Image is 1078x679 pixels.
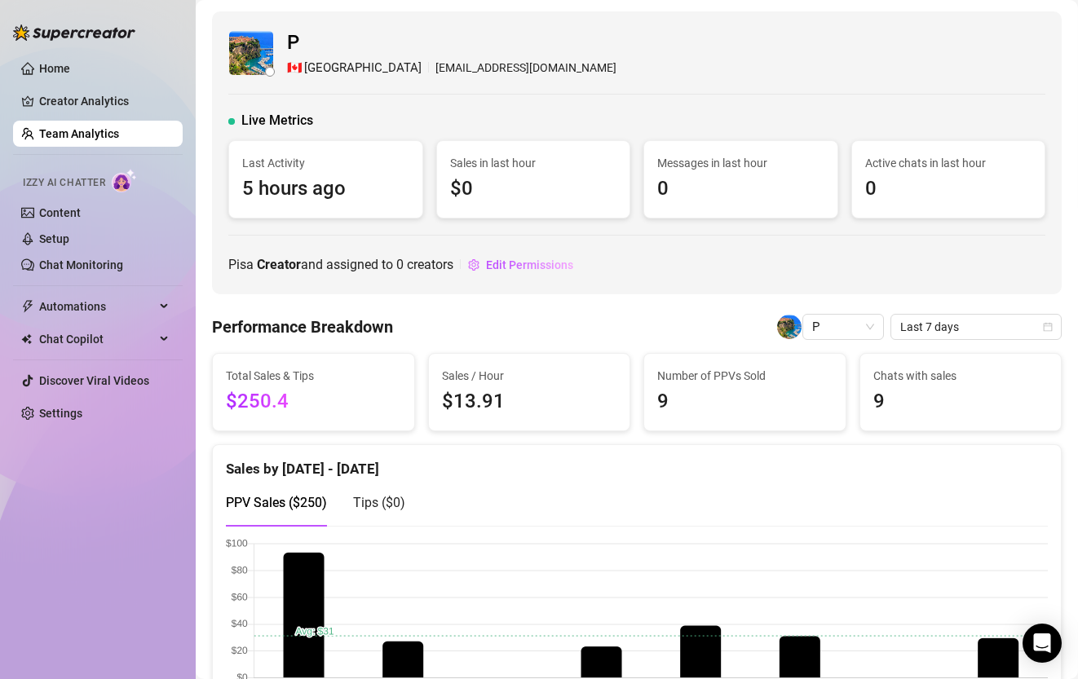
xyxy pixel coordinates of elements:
[229,31,273,75] img: P
[287,59,616,78] div: [EMAIL_ADDRESS][DOMAIN_NAME]
[39,293,155,320] span: Automations
[212,315,393,338] h4: Performance Breakdown
[657,154,824,172] span: Messages in last hour
[242,174,409,205] span: 5 hours ago
[241,111,313,130] span: Live Metrics
[39,127,119,140] a: Team Analytics
[304,59,422,78] span: [GEOGRAPHIC_DATA]
[39,232,69,245] a: Setup
[657,174,824,205] span: 0
[450,154,617,172] span: Sales in last hour
[396,257,404,272] span: 0
[39,88,170,114] a: Creator Analytics
[39,258,123,271] a: Chat Monitoring
[865,174,1032,205] span: 0
[1043,322,1053,332] span: calendar
[812,315,874,339] span: P
[228,254,453,275] span: P is a and assigned to creators
[23,175,105,191] span: Izzy AI Chatter
[353,495,405,510] span: Tips ( $0 )
[242,154,409,172] span: Last Activity
[257,257,301,272] b: Creator
[287,28,616,59] span: P
[39,206,81,219] a: Content
[1023,624,1062,663] div: Open Intercom Messenger
[226,386,401,417] span: $250.4
[900,315,1052,339] span: Last 7 days
[39,407,82,420] a: Settings
[287,59,303,78] span: 🇨🇦
[468,259,479,271] span: setting
[873,386,1049,417] span: 9
[450,174,617,205] span: $0
[226,445,1048,480] div: Sales by [DATE] - [DATE]
[39,62,70,75] a: Home
[21,333,32,345] img: Chat Copilot
[442,367,617,385] span: Sales / Hour
[112,169,137,192] img: AI Chatter
[21,300,34,313] span: thunderbolt
[865,154,1032,172] span: Active chats in last hour
[777,315,802,339] img: P
[226,367,401,385] span: Total Sales & Tips
[467,252,574,278] button: Edit Permissions
[486,258,573,271] span: Edit Permissions
[657,367,833,385] span: Number of PPVs Sold
[39,374,149,387] a: Discover Viral Videos
[226,495,327,510] span: PPV Sales ( $250 )
[873,367,1049,385] span: Chats with sales
[657,386,833,417] span: 9
[442,386,617,417] span: $13.91
[39,326,155,352] span: Chat Copilot
[13,24,135,41] img: logo-BBDzfeDw.svg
